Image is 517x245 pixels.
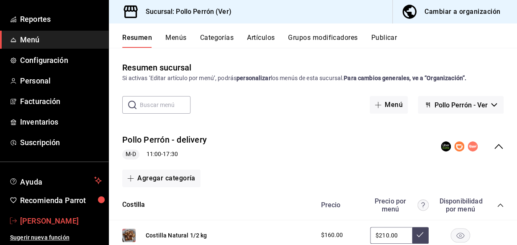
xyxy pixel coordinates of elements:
span: [PERSON_NAME] [20,215,102,227]
button: collapse-category-row [497,202,504,209]
strong: personalizar [237,75,271,81]
button: Costilla Natural 1/2 kg [146,231,207,240]
span: Inventarios [20,116,102,128]
span: Ayuda [20,175,91,185]
span: Sugerir nueva función [10,233,102,242]
input: Sin ajuste [370,227,412,244]
span: Recomienda Parrot [20,195,102,206]
span: Suscripción [20,137,102,148]
span: Configuración [20,55,102,66]
span: $160.00 [321,231,343,240]
div: collapse-menu-row [109,127,517,166]
button: Artículos [247,34,275,48]
h3: Sucursal: Pollo Perrón (Ver) [139,7,231,17]
button: Menú [370,96,408,114]
div: Cambiar a organización [424,6,500,18]
span: Personal [20,75,102,86]
button: Menús [165,34,186,48]
div: Disponibilidad por menú [439,197,481,213]
span: Pollo Perrón - Ver [435,101,488,109]
input: Buscar menú [140,96,190,113]
img: Preview [122,229,136,242]
div: Resumen sucursal [122,61,191,74]
div: Si activas ‘Editar artículo por menú’, podrás los menús de esta sucursal. [122,74,504,83]
button: Pollo Perrón - Ver [418,96,504,114]
button: Resumen [122,34,152,48]
button: Publicar [371,34,397,48]
span: Reportes [20,13,102,25]
div: Precio por menú [370,197,429,213]
button: Costilla [122,200,145,210]
span: Menú [20,34,102,45]
strong: Para cambios generales, ve a “Organización”. [344,75,466,81]
div: Precio [312,201,366,209]
span: M-D [122,150,139,159]
span: Facturación [20,96,102,107]
div: 11:00 - 17:30 [122,149,207,159]
button: Pollo Perrón - delivery [122,134,207,146]
div: navigation tabs [122,34,517,48]
button: Agregar categoría [122,169,201,187]
button: Categorías [200,34,234,48]
button: Grupos modificadores [288,34,358,48]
